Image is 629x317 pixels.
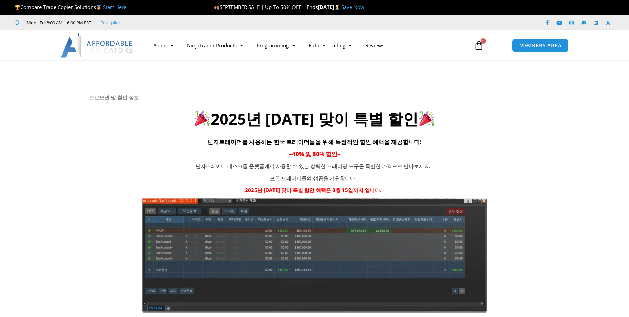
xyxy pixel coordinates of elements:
[318,4,341,10] strong: [DATE]
[174,174,452,183] p: 모든 트레이더들의 성공을 기원합니다!
[419,111,434,126] img: 🎉
[96,5,101,10] img: 🥇
[359,38,391,53] a: Reviews
[214,4,318,10] span: SEPTEMBER SALE | Up To 50% OFF | Ends
[302,38,359,53] a: Futures Trading
[341,4,364,10] a: Save Now
[146,38,180,53] a: About
[245,187,381,193] strong: 2025년 [DATE] 맞이 특별 할인 혜택은 8월 15일까지 입니다.
[289,150,292,158] span: –
[141,197,488,313] img: KoreanTranslation | Affordable Indicators – NinjaTrader
[292,150,337,158] span: 40% 및 80% 할인
[15,4,126,10] span: Compare Trade Copier Solutions
[15,5,20,10] img: 🏆
[89,94,540,101] h6: 프로모션 및 할인 정보
[195,111,210,126] img: 🎉
[207,138,422,146] span: 닌자트레이더를 사용하는 한국 트레이더들을 위해 독점적인 할인 혜택을 제공합니다!
[334,5,340,10] img: ⌛
[103,4,126,10] a: Start Here
[174,162,452,171] p: 닌자트레이더 데스크톱 플랫폼에서 사용할 수 있는 강력한 트레이딩 도구를 특별한 가격으로 만나보세요.
[214,5,219,10] img: 🍂
[519,43,562,48] span: MEMBERS AREA
[481,38,486,44] span: 0
[61,33,134,58] img: LogoAI | Affordable Indicators – NinjaTrader
[25,19,91,27] span: Mon - Fri: 8:00 AM – 6:00 PM EST
[250,38,302,53] a: Programming
[464,36,494,55] a: 0
[89,109,540,129] h2: 2025년 [DATE] 맞이 특별 할인
[337,150,340,158] span: –
[512,39,569,52] a: MEMBERS AREA
[101,19,120,27] a: Trustpilot
[146,38,466,53] nav: Menu
[180,38,250,53] a: NinjaTrader Products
